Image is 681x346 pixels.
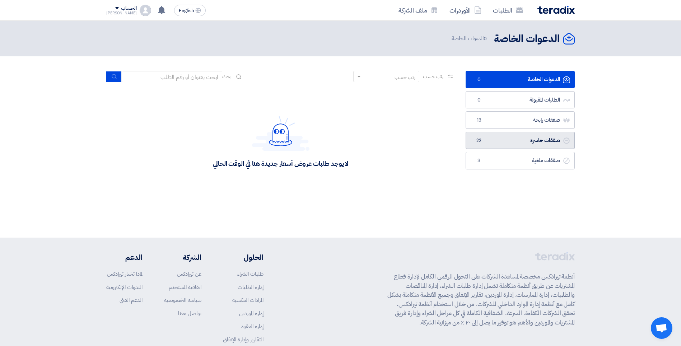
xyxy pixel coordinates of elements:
[475,97,483,104] span: 0
[423,73,443,80] span: رتب حسب
[537,6,575,14] img: Teradix logo
[164,296,201,304] a: سياسة الخصوصية
[484,34,487,42] span: 0
[452,34,488,43] span: الدعوات الخاصة
[232,296,263,304] a: المزادات العكسية
[222,73,232,80] span: بحث
[120,296,143,304] a: الدعم الفني
[106,252,143,263] li: الدعم
[444,2,487,19] a: الأوردرات
[237,270,263,278] a: طلبات الشراء
[252,116,309,151] img: Hello
[475,137,483,144] span: 22
[140,5,151,16] img: profile_test.png
[494,32,560,46] h2: الدعوات الخاصة
[241,322,263,330] a: إدارة العقود
[239,309,263,317] a: إدارة الموردين
[179,8,194,13] span: English
[106,283,143,291] a: الندوات الإلكترونية
[223,252,263,263] li: الحلول
[475,76,483,83] span: 0
[395,74,415,81] div: رتب حسب
[466,71,575,88] a: الدعوات الخاصة0
[223,336,263,343] a: التقارير وإدارة الإنفاق
[164,252,201,263] li: الشركة
[122,71,222,82] input: ابحث بعنوان أو رقم الطلب
[475,157,483,164] span: 3
[387,272,575,327] p: أنظمة تيرادكس مخصصة لمساعدة الشركات على التحول الرقمي الكامل لإدارة قطاع المشتريات عن طريق أنظمة ...
[238,283,263,291] a: إدارة الطلبات
[393,2,444,19] a: ملف الشركة
[475,117,483,124] span: 13
[466,132,575,149] a: صفقات خاسرة22
[107,270,143,278] a: لماذا تختار تيرادكس
[487,2,529,19] a: الطلبات
[174,5,206,16] button: English
[178,309,201,317] a: تواصل معنا
[466,152,575,169] a: صفقات ملغية3
[466,111,575,129] a: صفقات رابحة13
[106,11,137,15] div: [PERSON_NAME]
[213,159,348,168] div: لا يوجد طلبات عروض أسعار جديدة هنا في الوقت الحالي
[466,91,575,109] a: الطلبات المقبولة0
[177,270,201,278] a: عن تيرادكس
[169,283,201,291] a: اتفاقية المستخدم
[651,317,672,339] div: Open chat
[121,5,136,11] div: الحساب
